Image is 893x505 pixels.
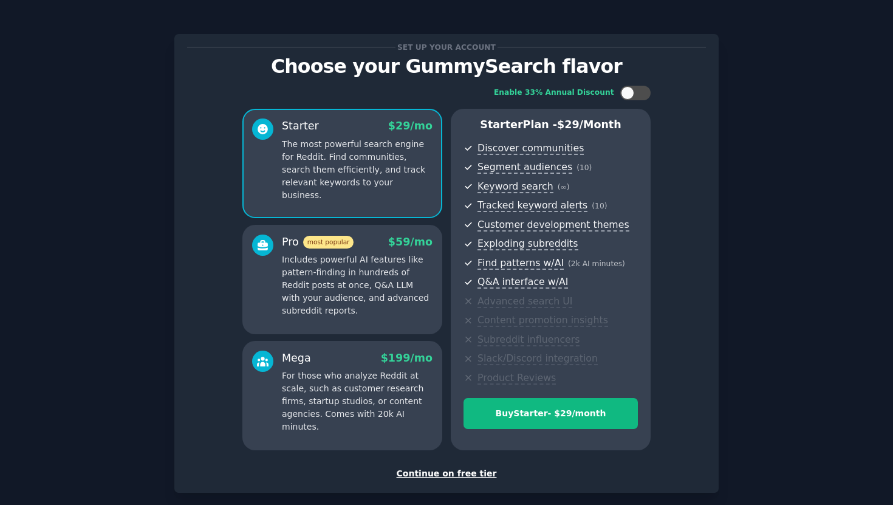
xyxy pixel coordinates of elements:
div: Enable 33% Annual Discount [494,88,614,98]
span: Customer development themes [477,219,629,232]
span: $ 199 /mo [381,352,433,364]
span: ( 10 ) [592,202,607,210]
span: $ 59 /mo [388,236,433,248]
span: Slack/Discord integration [477,352,598,365]
span: Q&A interface w/AI [477,276,568,289]
p: Includes powerful AI features like pattern-finding in hundreds of Reddit posts at once, Q&A LLM w... [282,253,433,317]
span: Product Reviews [477,372,556,385]
span: Tracked keyword alerts [477,199,587,212]
span: Keyword search [477,180,553,193]
span: ( 2k AI minutes ) [568,259,625,268]
span: ( 10 ) [577,163,592,172]
p: The most powerful search engine for Reddit. Find communities, search them efficiently, and track ... [282,138,433,202]
span: Advanced search UI [477,295,572,308]
span: most popular [303,236,354,249]
span: Discover communities [477,142,584,155]
span: $ 29 /month [557,119,621,131]
span: Segment audiences [477,161,572,174]
span: $ 29 /mo [388,120,433,132]
button: BuyStarter- $29/month [464,398,638,429]
span: Set up your account [395,41,498,53]
span: ( ∞ ) [558,183,570,191]
span: Content promotion insights [477,314,608,327]
div: Starter [282,119,319,134]
span: Find patterns w/AI [477,257,564,270]
p: Choose your GummySearch flavor [187,56,706,77]
span: Exploding subreddits [477,238,578,250]
div: Pro [282,235,354,250]
div: Buy Starter - $ 29 /month [464,407,637,420]
span: Subreddit influencers [477,334,580,346]
div: Continue on free tier [187,467,706,480]
p: Starter Plan - [464,117,638,132]
div: Mega [282,351,311,366]
p: For those who analyze Reddit at scale, such as customer research firms, startup studios, or conte... [282,369,433,433]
